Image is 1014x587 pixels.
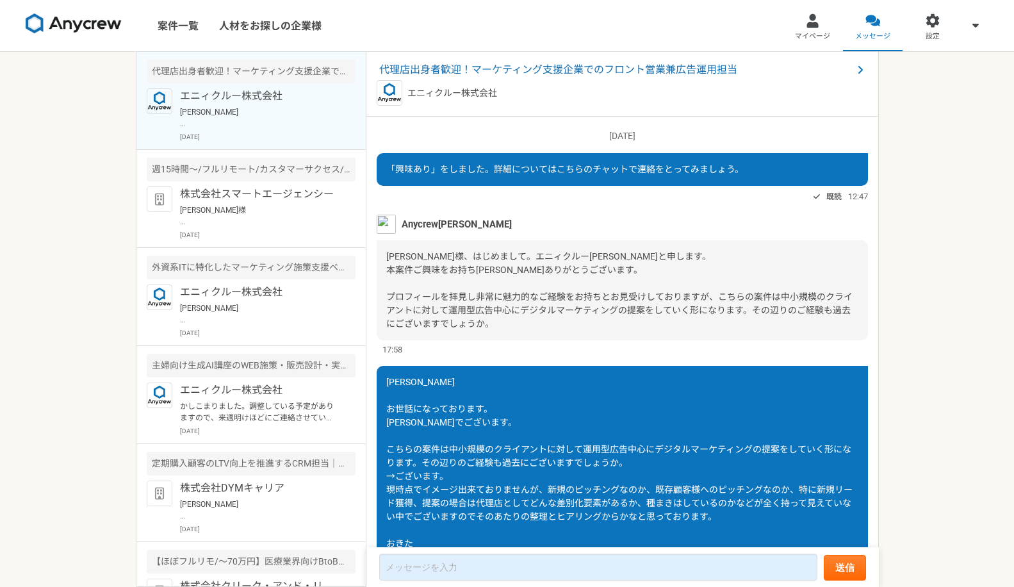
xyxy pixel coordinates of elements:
p: [DATE] [180,426,356,436]
span: 代理店出身者歓迎！マーケティング支援企業でのフロント営業兼広告運用担当 [379,62,853,78]
span: マイページ [795,31,830,42]
div: 代理店出身者歓迎！マーケティング支援企業でのフロント営業兼広告運用担当 [147,60,356,83]
span: [PERSON_NAME] お世話になっております。 [PERSON_NAME]でございます。 こちらの案件は中小規模のクライアントに対して運用型広告中心にデジタルマーケティングの提案をしていく... [386,377,853,549]
div: 主婦向け生成AI講座のWEB施策・販売設計・実行ディレクター募集 [147,354,356,377]
img: 8DqYSo04kwAAAAASUVORK5CYII= [26,13,122,34]
img: logo_text_blue_01.png [147,88,172,114]
div: 定期購入顧客のLTV向上を推進するCRM担当｜週3〜5日稼働 [147,452,356,475]
span: 17:58 [382,343,402,356]
p: [PERSON_NAME] お世話になっております。 [PERSON_NAME]でございます。 ・サイバーセキュリティ領域の企業に対するマーケティング支援のご経験 →ございません。 ・外資系等、... [180,302,338,326]
p: [PERSON_NAME]様 ご回答ありがとうございます。 ぜひ一度弊社の担当と面談の機会をいただけますと幸いです。 下記のURLにて面談のご調整をよろしくお願いいたします。 [URL][DOM... [180,204,338,227]
img: default_org_logo-42cde973f59100197ec2c8e796e4974ac8490bb5b08a0eb061ff975e4574aa76.png [147,186,172,212]
img: naoya%E3%81%AE%E3%82%B3%E3%83%92%E3%82%9A%E3%83%BC.jpeg [377,215,396,234]
span: 既読 [826,189,842,204]
p: [PERSON_NAME] お世話になっております。 [PERSON_NAME]でございます。 こちらの案件は中小規模のクライアントに対して運用型広告中心にデジタルマーケティングの提案をしていく... [180,106,338,129]
img: logo_text_blue_01.png [147,383,172,408]
img: logo_text_blue_01.png [377,80,402,106]
p: エニィクルー株式会社 [180,383,338,398]
p: エニィクルー株式会社 [180,285,338,300]
p: エニィクルー株式会社 [407,87,497,100]
span: 12:47 [848,190,868,203]
img: logo_text_blue_01.png [147,285,172,310]
p: [DATE] [377,129,868,143]
p: [PERSON_NAME] お世話になっております。 承知致しました。 では[DATE]11:00 ～ 何卒宜しくお願い致します。 おきた [180,499,338,522]
p: エニィクルー株式会社 [180,88,338,104]
span: [PERSON_NAME]様、はじめまして。エニィクルー[PERSON_NAME]と申します。 本案件ご興味をお持ち[PERSON_NAME]ありがとうございます。 プロフィールを拝見し非常に魅... [386,251,853,329]
div: 【ほぼフルリモ/～70万円】医療業界向けBtoBマーケティングプロデューサー [147,550,356,574]
button: 送信 [824,555,866,581]
span: Anycrew[PERSON_NAME] [402,217,512,231]
p: [DATE] [180,328,356,338]
div: 外資系ITに特化したマーケティング施策支援ベンチャー PM（施策の運用〜管理） [147,256,356,279]
div: 週15時間〜/フルリモート/カスタマーサクセス/AIツール導入支援担当! [147,158,356,181]
span: 設定 [926,31,940,42]
span: メッセージ [855,31,890,42]
span: 「興味あり」をしました。詳細についてはこちらのチャットで連絡をとってみましょう。 [386,164,744,174]
p: 株式会社DYMキャリア [180,481,338,496]
p: かしこまりました。調整している予定がありますので、来週明けほどにご連絡させていただきます。 よろしくお願いいたします。 [180,401,338,424]
p: [DATE] [180,132,356,142]
p: 株式会社スマートエージェンシー [180,186,338,202]
p: [DATE] [180,230,356,240]
img: default_org_logo-42cde973f59100197ec2c8e796e4974ac8490bb5b08a0eb061ff975e4574aa76.png [147,481,172,506]
p: [DATE] [180,524,356,534]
